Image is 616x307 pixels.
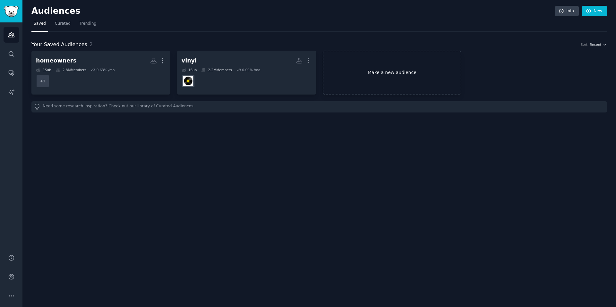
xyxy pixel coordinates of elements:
div: 2.8M Members [56,68,86,72]
button: Recent [590,42,607,47]
div: Sort [581,42,588,47]
a: vinyl1Sub2.2MMembers0.09% /movinyl [177,51,316,95]
a: Curated [53,19,73,32]
div: 0.63 % /mo [97,68,115,72]
a: Info [555,6,579,17]
div: 2.2M Members [201,68,232,72]
div: vinyl [182,57,197,65]
a: New [582,6,607,17]
a: homeowners1Sub2.8MMembers0.63% /mo+1 [31,51,170,95]
a: Make a new audience [323,51,462,95]
div: 0.09 % /mo [242,68,260,72]
span: Curated [55,21,71,27]
h2: Audiences [31,6,555,16]
a: Curated Audiences [156,104,193,110]
span: Trending [80,21,96,27]
div: homeowners [36,57,76,65]
div: + 1 [36,74,49,88]
span: Your Saved Audiences [31,41,87,49]
div: 1 Sub [36,68,51,72]
img: GummySearch logo [4,6,19,17]
div: 1 Sub [182,68,197,72]
span: Recent [590,42,601,47]
img: vinyl [183,76,193,86]
div: Need some research inspiration? Check out our library of [31,101,607,112]
span: Saved [34,21,46,27]
span: 2 [90,41,93,47]
a: Saved [31,19,48,32]
a: Trending [77,19,98,32]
